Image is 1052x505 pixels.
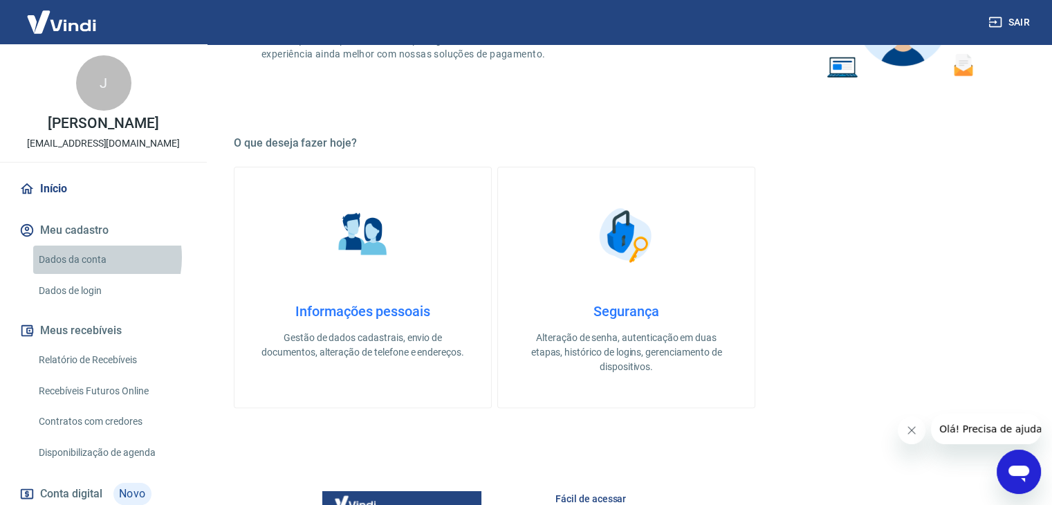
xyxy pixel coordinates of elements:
p: Alteração de senha, autenticação em duas etapas, histórico de logins, gerenciamento de dispositivos. [520,331,732,374]
div: J [76,55,131,111]
img: Vindi [17,1,107,43]
a: SegurançaSegurançaAlteração de senha, autenticação em duas etapas, histórico de logins, gerenciam... [497,167,755,408]
a: Contratos com credores [33,407,190,436]
button: Sair [986,10,1035,35]
p: Gestão de dados cadastrais, envio de documentos, alteração de telefone e endereços. [257,331,469,360]
span: Olá! Precisa de ajuda? [8,10,116,21]
span: Novo [113,483,151,505]
p: [PERSON_NAME] [48,116,158,131]
a: Dados da conta [33,246,190,274]
button: Meus recebíveis [17,315,190,346]
a: Disponibilização de agenda [33,439,190,467]
a: Relatório de Recebíveis [33,346,190,374]
iframe: Botão para abrir a janela de mensagens [997,450,1041,494]
a: Dados de login [33,277,190,305]
p: [EMAIL_ADDRESS][DOMAIN_NAME] [27,136,180,151]
iframe: Fechar mensagem [898,416,925,444]
a: Início [17,174,190,204]
a: Informações pessoaisInformações pessoaisGestão de dados cadastrais, envio de documentos, alteraçã... [234,167,492,408]
img: Informações pessoais [329,201,398,270]
h4: Informações pessoais [257,303,469,320]
h5: O que deseja fazer hoje? [234,136,1019,150]
span: Conta digital [40,484,102,504]
iframe: Mensagem da empresa [931,414,1041,444]
h4: Segurança [520,303,732,320]
img: Segurança [592,201,661,270]
a: Recebíveis Futuros Online [33,377,190,405]
button: Meu cadastro [17,215,190,246]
